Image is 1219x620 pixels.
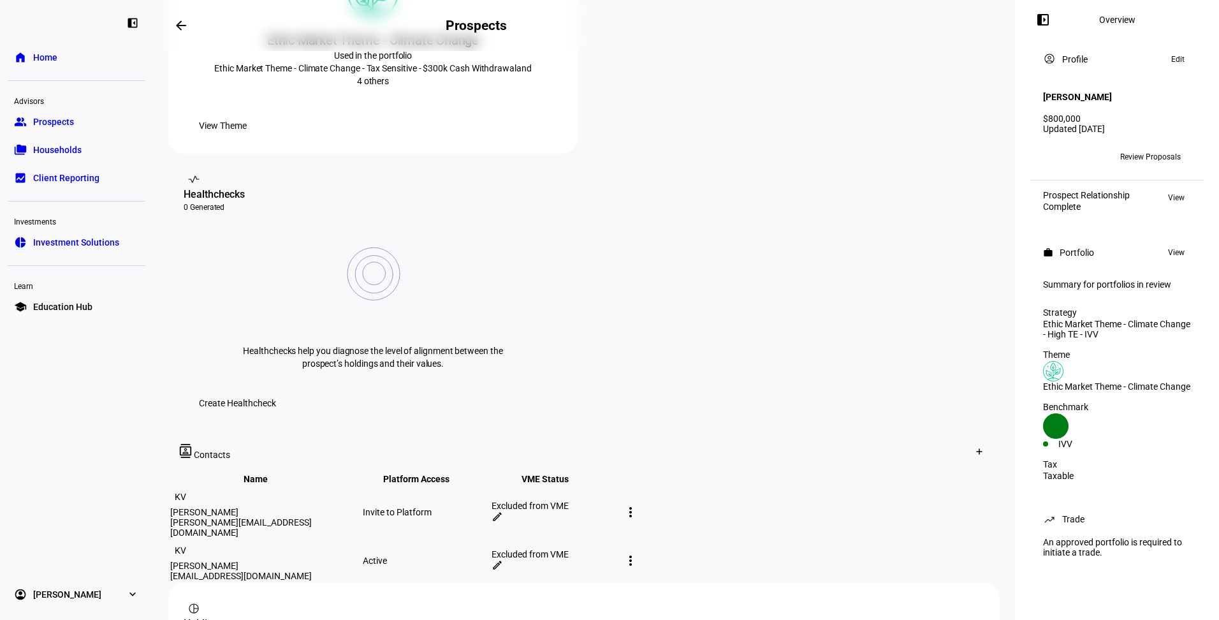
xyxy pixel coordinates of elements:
div: [EMAIL_ADDRESS][DOMAIN_NAME] [170,571,360,581]
div: Theme [1043,350,1191,360]
div: Benchmark [1043,402,1191,412]
div: [PERSON_NAME][EMAIL_ADDRESS][DOMAIN_NAME] [170,517,360,538]
button: View [1162,190,1191,205]
div: Investments [8,212,145,230]
div: Ethic Market Theme - Climate Change [1043,381,1191,392]
div: Ethic Market Theme - Climate Change - High TE - IVV [1043,319,1191,339]
eth-panel-overview-card-header: Portfolio [1043,245,1191,260]
div: Excluded from VME [492,501,618,511]
span: Edit [1171,52,1185,67]
img: climateChange.colored.svg [1043,361,1063,381]
span: Home [33,51,57,64]
span: View [1168,245,1185,260]
div: Trade [1062,514,1084,524]
div: Excluded from VME [492,549,618,559]
h2: Prospects [446,18,507,33]
eth-mat-symbol: bid_landscape [14,172,27,184]
mat-icon: work [1043,247,1053,258]
div: 0 Generated [184,202,562,212]
span: Create Healthcheck [199,390,276,416]
mat-icon: trending_up [1043,513,1056,526]
div: [PERSON_NAME] [170,561,360,571]
a: bid_landscapeClient Reporting [8,165,145,191]
button: View Theme [184,113,262,138]
div: Profile [1062,54,1088,64]
eth-mat-symbol: home [14,51,27,64]
div: Active [363,556,489,566]
div: Taxable [1043,471,1191,481]
span: [PERSON_NAME] [33,588,101,601]
mat-icon: edit [492,559,503,571]
div: IVV [1058,439,1117,449]
div: [PERSON_NAME] [170,507,360,517]
div: Tax [1043,459,1191,469]
a: homeHome [8,45,145,70]
span: Client Reporting [33,172,99,184]
div: KV [170,540,191,561]
span: LN [1049,152,1058,161]
button: Create Healthcheck [184,390,291,416]
div: An approved portfolio is required to initiate a trade. [1035,532,1199,563]
span: Investment Solutions [33,236,119,249]
div: Strategy [1043,307,1191,318]
eth-mat-symbol: account_circle [14,588,27,601]
mat-icon: vital_signs [187,173,200,186]
button: View [1162,245,1191,260]
p: Healthchecks help you diagnose the level of alignment between the prospect’s holdings and their v... [239,344,507,370]
eth-mat-symbol: group [14,115,27,128]
span: Platform Access [383,474,469,484]
span: Contacts [194,450,230,460]
div: Invite to Platform [363,507,489,517]
eth-panel-overview-card-header: Profile [1043,52,1191,67]
div: Updated [DATE] [1043,124,1191,134]
h4: [PERSON_NAME] [1043,92,1112,102]
div: Summary for portfolios in review [1043,279,1191,290]
div: Prospect Relationship [1043,190,1130,200]
span: Prospects [33,115,74,128]
a: pie_chartInvestment Solutions [8,230,145,255]
mat-icon: pie_chart [187,602,200,615]
eth-mat-symbol: school [14,300,27,313]
button: Edit [1165,52,1191,67]
mat-icon: more_vert [623,553,638,568]
button: Review Proposals [1110,147,1191,167]
span: Education Hub [33,300,92,313]
span: VME Status [522,474,588,484]
span: Name [244,474,287,484]
eth-mat-symbol: left_panel_close [126,17,139,29]
mat-icon: edit [492,511,503,522]
div: Overview [1099,15,1135,25]
mat-icon: contacts [179,444,194,458]
span: View [1168,190,1185,205]
eth-mat-symbol: folder_copy [14,144,27,156]
span: MH [1066,152,1079,161]
span: View Theme [199,113,247,138]
mat-icon: arrow_backwards [173,18,189,33]
mat-icon: left_panel_open [1035,12,1051,27]
mat-icon: account_circle [1043,52,1056,65]
div: $800,000 [1043,114,1191,124]
div: Advisors [8,91,145,109]
span: Households [33,144,82,156]
eth-mat-symbol: expand_more [126,588,139,601]
mat-icon: more_vert [623,505,638,520]
div: Portfolio [1060,247,1094,258]
eth-mat-symbol: pie_chart [14,236,27,249]
div: Learn [8,276,145,294]
div: KV [170,487,191,507]
eth-panel-overview-card-header: Trade [1043,512,1191,527]
div: Healthchecks [184,187,562,202]
span: Review Proposals [1120,147,1181,167]
a: groupProspects [8,109,145,135]
div: Complete [1043,202,1130,212]
a: folder_copyHouseholds [8,137,145,163]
